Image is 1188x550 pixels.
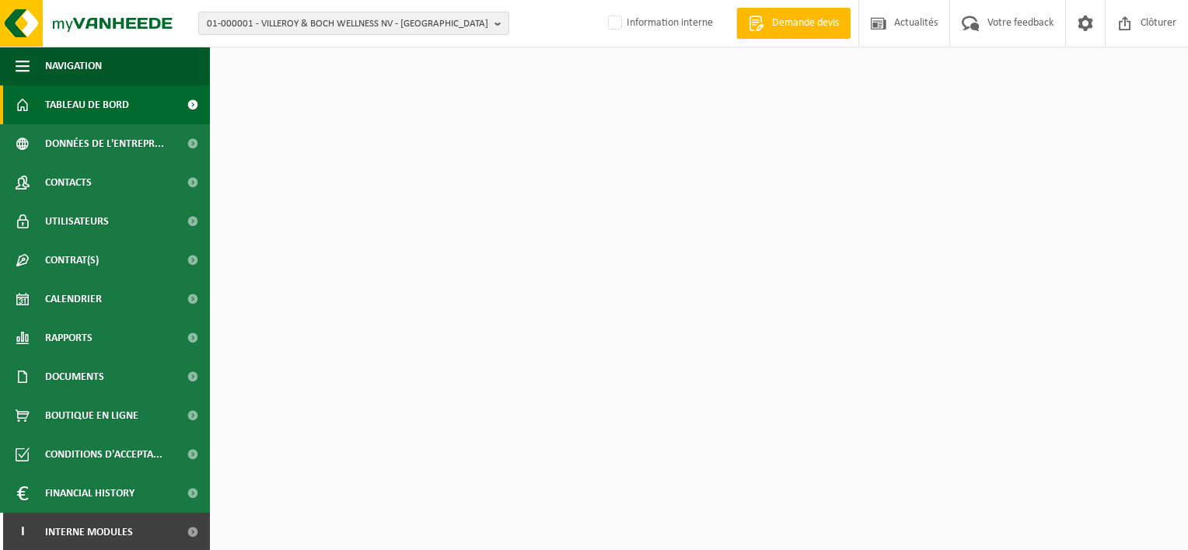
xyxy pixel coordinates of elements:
[768,16,843,31] span: Demande devis
[45,163,92,202] span: Contacts
[45,124,164,163] span: Données de l'entrepr...
[45,241,99,280] span: Contrat(s)
[45,396,138,435] span: Boutique en ligne
[45,474,135,513] span: Financial History
[45,47,102,85] span: Navigation
[45,319,93,357] span: Rapports
[45,435,162,474] span: Conditions d'accepta...
[207,12,488,36] span: 01-000001 - VILLEROY & BOCH WELLNESS NV - [GEOGRAPHIC_DATA]
[198,12,509,35] button: 01-000001 - VILLEROY & BOCH WELLNESS NV - [GEOGRAPHIC_DATA]
[736,8,851,39] a: Demande devis
[605,12,713,35] label: Information interne
[45,85,129,124] span: Tableau de bord
[45,357,104,396] span: Documents
[45,202,109,241] span: Utilisateurs
[45,280,102,319] span: Calendrier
